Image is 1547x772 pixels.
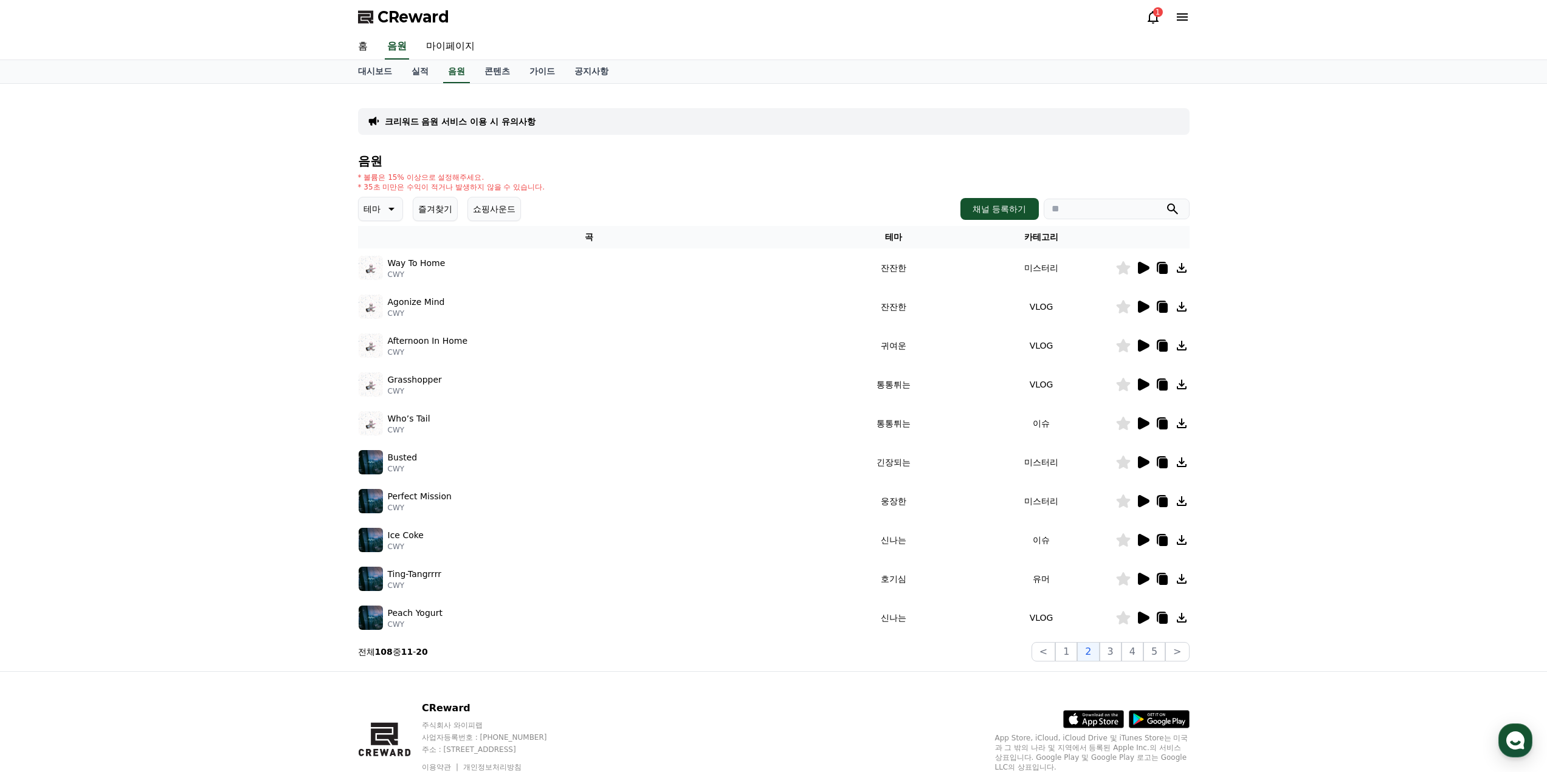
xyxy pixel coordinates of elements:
a: 대화 [80,385,157,415]
p: App Store, iCloud, iCloud Drive 및 iTunes Store는 미국과 그 밖의 나라 및 지역에서 등록된 Apple Inc.의 서비스 상표입니다. Goo... [995,733,1190,772]
button: 5 [1143,642,1165,661]
button: 3 [1100,642,1121,661]
a: CReward [358,7,449,27]
p: Peach Yogurt [388,607,443,620]
td: 웅장한 [820,482,968,521]
p: CWY [388,347,468,357]
p: * 볼륨은 15% 이상으로 설정해주세요. [358,173,545,182]
button: 1 [1055,642,1077,661]
a: 음원 [385,34,409,60]
a: 실적 [402,60,438,83]
img: music [359,411,383,436]
a: 설정 [157,385,233,415]
p: Busted [388,451,418,464]
a: 이용약관 [422,763,460,771]
p: Grasshopper [388,374,442,386]
td: 호기심 [820,559,968,598]
span: 대화 [111,404,126,414]
img: music [359,567,383,591]
p: Who’s Tail [388,412,430,425]
td: 잔잔한 [820,248,968,287]
p: CWY [388,309,445,318]
p: Ting-Tangrrrr [388,568,441,581]
td: VLOG [968,287,1115,326]
p: CWY [388,425,430,435]
p: Perfect Mission [388,490,452,503]
a: 홈 [4,385,80,415]
td: 통통튀는 [820,365,968,404]
button: < [1032,642,1055,661]
button: 즐겨찾기 [413,197,458,221]
h4: 음원 [358,154,1190,168]
p: 주소 : [STREET_ADDRESS] [422,745,570,754]
p: CWY [388,542,424,552]
button: 채널 등록하기 [960,198,1038,220]
td: 미스터리 [968,482,1115,521]
th: 카테고리 [968,226,1115,248]
img: music [359,256,383,280]
button: 2 [1077,642,1099,661]
a: 음원 [443,60,470,83]
strong: 108 [375,647,393,657]
p: Way To Home [388,257,446,270]
a: 홈 [348,34,377,60]
p: CWY [388,386,442,396]
p: CWY [388,620,443,629]
img: music [359,489,383,513]
td: VLOG [968,365,1115,404]
img: music [359,528,383,552]
a: 개인정보처리방침 [463,763,522,771]
img: music [359,295,383,319]
th: 테마 [820,226,968,248]
td: 귀여운 [820,326,968,365]
p: 사업자등록번호 : [PHONE_NUMBER] [422,733,570,742]
img: music [359,606,383,630]
p: CWY [388,503,452,513]
td: VLOG [968,598,1115,637]
strong: 20 [416,647,427,657]
td: 유머 [968,559,1115,598]
p: 전체 중 - [358,646,428,658]
p: 주식회사 와이피랩 [422,720,570,730]
span: 설정 [188,403,202,413]
td: 통통튀는 [820,404,968,443]
a: 가이드 [520,60,565,83]
a: 공지사항 [565,60,618,83]
th: 곡 [358,226,820,248]
button: 4 [1121,642,1143,661]
td: 잔잔한 [820,287,968,326]
a: 콘텐츠 [475,60,520,83]
p: CReward [422,701,570,716]
td: 이슈 [968,404,1115,443]
img: music [359,372,383,397]
a: 1 [1146,10,1160,24]
p: Afternoon In Home [388,335,468,347]
p: CWY [388,464,418,474]
td: 미스터리 [968,248,1115,287]
td: 미스터리 [968,443,1115,482]
img: music [359,450,383,474]
a: 마이페이지 [416,34,484,60]
button: 쇼핑사운드 [467,197,521,221]
p: CWY [388,270,446,279]
td: 이슈 [968,521,1115,559]
span: 홈 [38,403,46,413]
p: CWY [388,581,441,590]
strong: 11 [401,647,413,657]
a: 대시보드 [348,60,402,83]
div: 1 [1153,7,1163,17]
td: 신나는 [820,598,968,637]
span: CReward [377,7,449,27]
td: 신나는 [820,521,968,559]
button: 테마 [358,197,403,221]
p: 테마 [363,200,381,217]
p: Agonize Mind [388,296,445,309]
p: * 35초 미만은 수익이 적거나 발생하지 않을 수 있습니다. [358,182,545,192]
img: music [359,333,383,358]
p: Ice Coke [388,529,424,542]
a: 크리워드 음원 서비스 이용 시 유의사항 [385,115,536,128]
td: 긴장되는 [820,443,968,482]
td: VLOG [968,326,1115,365]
